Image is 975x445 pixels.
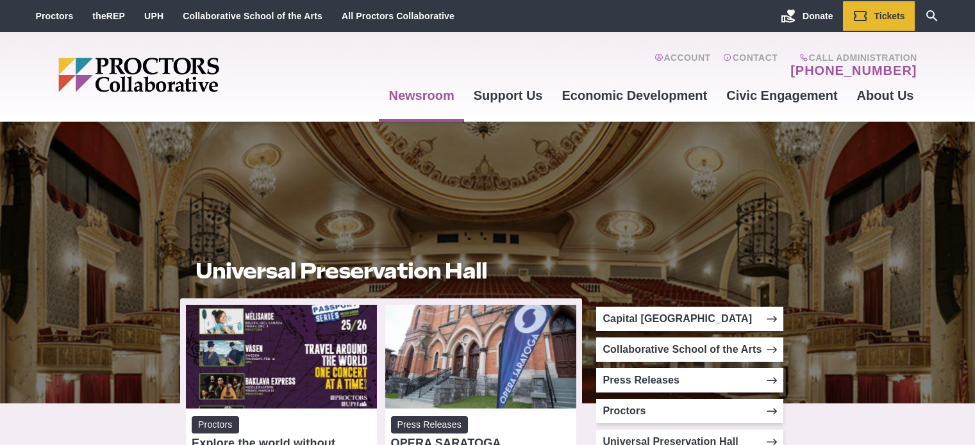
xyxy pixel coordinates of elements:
a: Economic Development [553,78,717,113]
span: Press Releases [391,416,468,433]
a: All Proctors Collaborative [342,11,454,21]
a: Account [654,53,710,78]
a: Collaborative School of the Arts [596,337,783,362]
a: Support Us [464,78,553,113]
a: Proctors [596,399,783,423]
h1: Universal Preservation Hall [196,259,567,283]
a: About Us [847,78,924,113]
a: Donate [771,1,842,31]
span: Donate [803,11,833,21]
a: theREP [92,11,125,21]
a: Tickets [843,1,915,31]
a: Press Releases [596,368,783,392]
img: Proctors logo [58,58,318,92]
a: Newsroom [379,78,463,113]
a: Collaborative School of the Arts [183,11,322,21]
a: Civic Engagement [717,78,847,113]
a: Capital [GEOGRAPHIC_DATA] [596,307,783,331]
a: Proctors [36,11,74,21]
a: UPH [144,11,163,21]
span: Proctors [192,416,238,433]
a: [PHONE_NUMBER] [790,63,917,78]
a: Contact [723,53,778,78]
span: Tickets [874,11,905,21]
a: Search [915,1,949,31]
span: Call Administration [787,53,917,63]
